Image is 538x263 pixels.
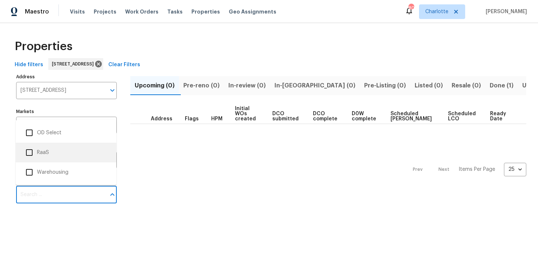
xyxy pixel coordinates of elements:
[12,58,46,72] button: Hide filters
[229,8,276,15] span: Geo Assignments
[22,145,111,160] li: RaaS
[313,111,339,121] span: DCO complete
[125,8,158,15] span: Work Orders
[425,8,448,15] span: Charlotte
[459,166,495,173] p: Items Per Page
[483,8,527,15] span: [PERSON_NAME]
[272,111,300,121] span: DCO submitted
[151,116,172,121] span: Address
[25,8,49,15] span: Maestro
[167,9,183,14] span: Tasks
[274,80,355,91] span: In-[GEOGRAPHIC_DATA] (0)
[48,58,103,70] div: [STREET_ADDRESS]
[191,8,220,15] span: Properties
[52,60,97,68] span: [STREET_ADDRESS]
[352,111,378,121] span: D0W complete
[16,75,117,79] label: Address
[16,186,106,203] input: Search ...
[391,111,436,121] span: Scheduled [PERSON_NAME]
[408,4,414,12] div: 80
[22,125,111,140] li: OD Select
[15,43,72,50] span: Properties
[107,189,117,200] button: Close
[16,109,117,114] label: Markets
[108,60,140,69] span: Clear Filters
[228,80,266,91] span: In-review (0)
[107,85,117,95] button: Open
[70,8,85,15] span: Visits
[452,80,481,91] span: Resale (0)
[183,80,220,91] span: Pre-reno (0)
[448,111,478,121] span: Scheduled LCO
[135,80,175,91] span: Upcoming (0)
[94,8,116,15] span: Projects
[415,80,443,91] span: Listed (0)
[406,128,526,211] nav: Pagination Navigation
[235,106,260,121] span: Initial WOs created
[490,80,513,91] span: Done (1)
[211,116,223,121] span: HPM
[364,80,406,91] span: Pre-Listing (0)
[504,160,526,179] div: 25
[105,58,143,72] button: Clear Filters
[22,165,111,180] li: Warehousing
[15,60,43,69] span: Hide filters
[185,116,199,121] span: Flags
[490,111,508,121] span: Ready Date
